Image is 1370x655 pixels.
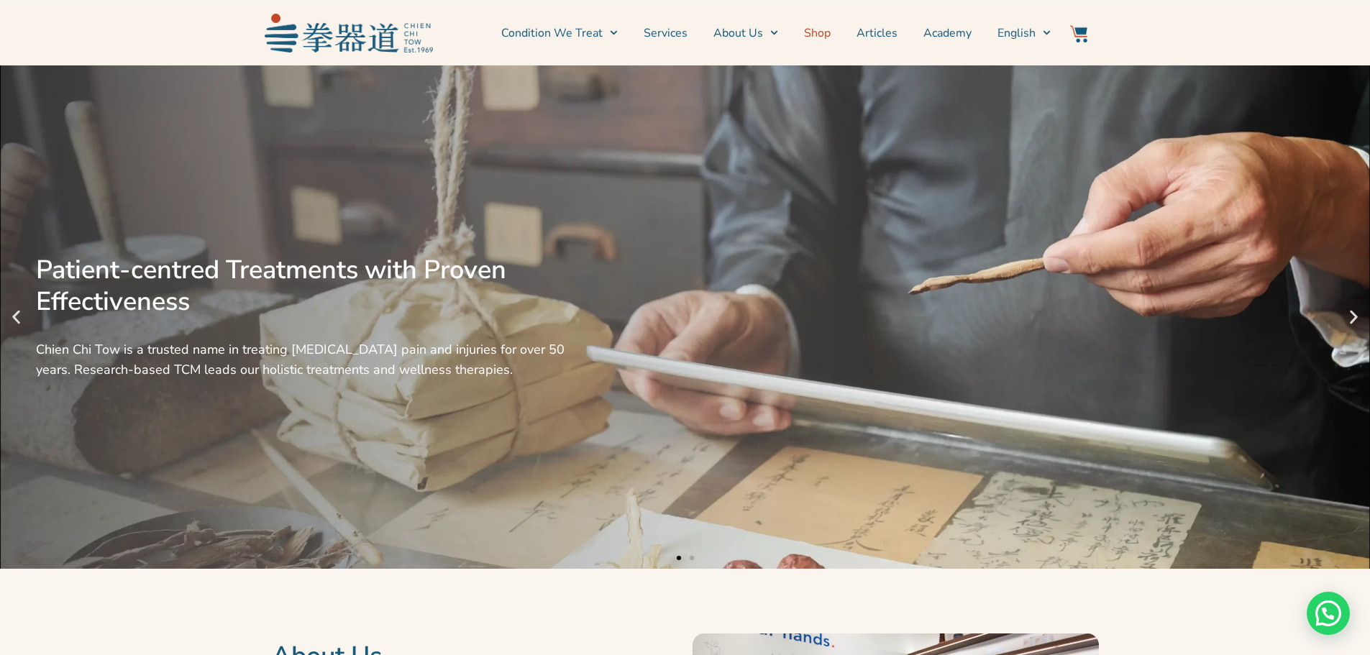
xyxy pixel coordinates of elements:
div: Next slide [1345,308,1363,326]
a: Services [644,15,688,51]
div: Patient-centred Treatments with Proven Effectiveness [36,255,568,318]
nav: Menu [440,15,1051,51]
div: Need help? WhatsApp contact [1307,592,1350,635]
a: About Us [713,15,778,51]
a: Academy [923,15,972,51]
span: Go to slide 2 [690,556,694,560]
img: Website Icon-03 [1070,25,1087,42]
div: Chien Chi Tow is a trusted name in treating [MEDICAL_DATA] pain and injuries for over 50 years. R... [36,339,568,380]
span: Go to slide 1 [677,556,681,560]
div: Previous slide [7,308,25,326]
a: Condition We Treat [501,15,618,51]
a: Shop [804,15,831,51]
span: English [997,24,1036,42]
a: Articles [857,15,898,51]
a: Switch to English [997,15,1051,51]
